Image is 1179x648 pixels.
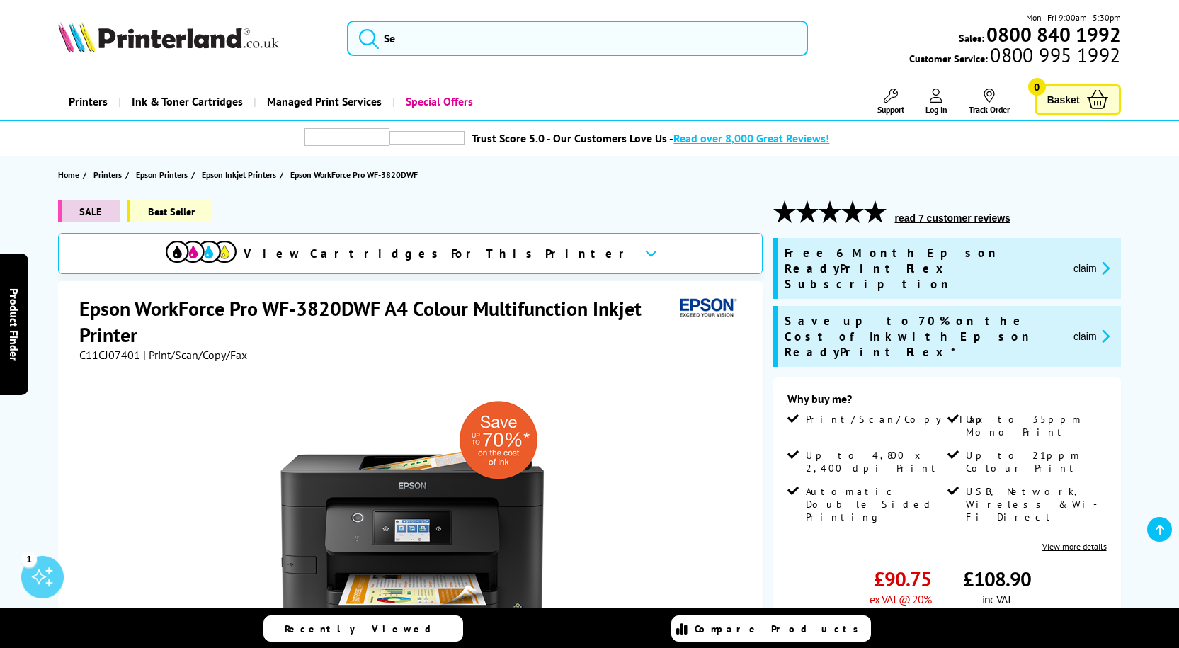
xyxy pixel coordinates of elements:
[143,348,247,362] span: | Print/Scan/Copy/Fax
[304,128,389,146] img: trustpilot rating
[925,89,947,115] a: Log In
[890,212,1014,224] button: read 7 customer reviews
[136,167,188,182] span: Epson Printers
[93,167,125,182] a: Printers
[674,295,739,322] img: Epson
[58,84,118,120] a: Printers
[874,566,931,592] span: £90.75
[136,167,191,182] a: Epson Printers
[963,566,1031,592] span: £108.90
[58,21,279,52] img: Printerland Logo
[1042,541,1107,552] a: View more details
[202,167,276,182] span: Epson Inkjet Printers
[787,392,1106,413] div: Why buy me?
[673,131,829,145] span: Read over 8,000 Great Reviews!
[671,615,871,642] a: Compare Products
[290,167,418,182] span: Epson WorkForce Pro WF-3820DWF
[389,131,465,145] img: trustpilot rating
[806,449,944,474] span: Up to 4,800 x 2,400 dpi Print
[58,167,79,182] span: Home
[959,31,984,45] span: Sales:
[7,288,21,360] span: Product Finder
[909,48,1120,65] span: Customer Service:
[806,413,988,426] span: Print/Scan/Copy/Fax
[127,200,212,222] span: Best Seller
[202,167,280,182] a: Epson Inkjet Printers
[290,167,421,182] a: Epson WorkForce Pro WF-3820DWF
[1028,78,1046,96] span: 0
[79,348,140,362] span: C11CJ07401
[58,200,120,222] span: SALE
[695,623,866,635] span: Compare Products
[166,241,237,263] img: View Cartridges
[966,449,1104,474] span: Up to 21ppm Colour Print
[347,21,809,56] input: Se
[21,551,37,567] div: 1
[118,84,254,120] a: Ink & Toner Cartridges
[58,21,329,55] a: Printerland Logo
[93,167,122,182] span: Printers
[1069,328,1114,344] button: promo-description
[785,313,1061,360] span: Save up to 70% on the Cost of Ink with Epson ReadyPrint Flex*
[132,84,243,120] span: Ink & Toner Cartridges
[984,28,1121,41] a: 0800 840 1992
[1035,84,1121,115] a: Basket 0
[1026,11,1121,24] span: Mon - Fri 9:00am - 5:30pm
[982,592,1012,606] span: inc VAT
[966,413,1104,438] span: Up to 35ppm Mono Print
[870,592,931,606] span: ex VAT @ 20%
[877,89,904,115] a: Support
[966,485,1104,523] span: USB, Network, Wireless & Wi-Fi Direct
[806,485,944,523] span: Automatic Double Sided Printing
[1069,260,1114,276] button: promo-description
[263,615,463,642] a: Recently Viewed
[877,104,904,115] span: Support
[244,246,633,261] span: View Cartridges For This Printer
[986,21,1121,47] b: 0800 840 1992
[1047,90,1080,109] span: Basket
[392,84,484,120] a: Special Offers
[58,167,83,182] a: Home
[785,245,1061,292] span: Free 6 Month Epson ReadyPrint Flex Subscription
[969,89,1010,115] a: Track Order
[472,131,829,145] a: Trust Score 5.0 - Our Customers Love Us -Read over 8,000 Great Reviews!
[988,48,1120,62] span: 0800 995 1992
[285,623,445,635] span: Recently Viewed
[925,104,947,115] span: Log In
[254,84,392,120] a: Managed Print Services
[79,295,674,348] h1: Epson WorkForce Pro WF-3820DWF A4 Colour Multifunction Inkjet Printer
